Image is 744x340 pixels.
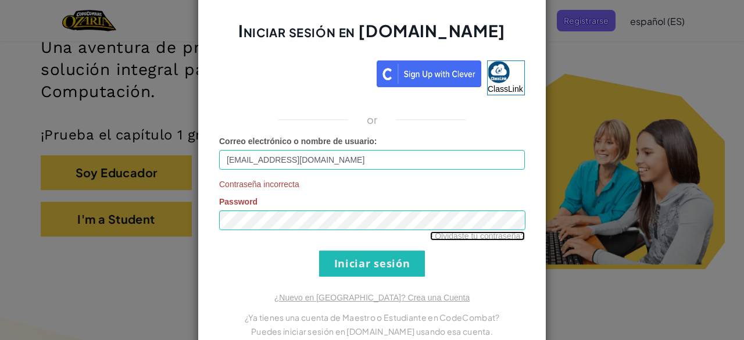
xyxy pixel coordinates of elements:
img: clever_sso_button@2x.png [377,60,481,87]
span: Correo electrónico o nombre de usuario [219,137,374,146]
label: : [219,135,377,147]
span: ClassLink [488,84,523,94]
input: Iniciar sesión [319,250,425,277]
a: ¿Olvidaste tu contraseña? [430,231,525,241]
span: Contraseña incorrecta [219,178,525,190]
p: Puedes iniciar sesión en [DOMAIN_NAME] usando esa cuenta. [219,324,525,338]
iframe: Botón de Acceder con Google [213,59,377,85]
h2: Iniciar sesión en [DOMAIN_NAME] [219,20,525,53]
p: ¿Ya tienes una cuenta de Maestro o Estudiante en CodeCombat? [219,310,525,324]
p: or [367,113,378,127]
img: classlink-logo-small.png [488,61,510,83]
a: ¿Nuevo en [GEOGRAPHIC_DATA]? Crea una Cuenta [274,293,470,302]
span: Password [219,197,257,206]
